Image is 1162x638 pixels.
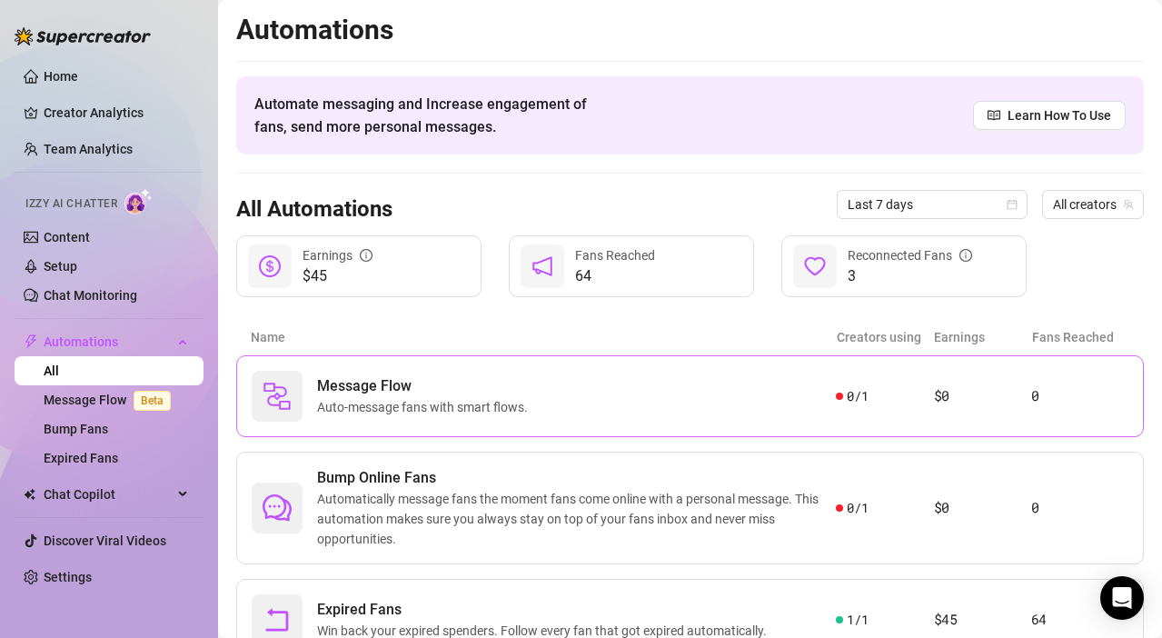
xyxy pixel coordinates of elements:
[44,451,118,465] a: Expired Fans
[236,13,1144,47] h2: Automations
[303,245,372,265] div: Earnings
[44,364,59,378] a: All
[1031,385,1128,407] article: 0
[44,69,78,84] a: Home
[837,327,934,347] article: Creators using
[44,259,77,274] a: Setup
[263,382,292,411] img: svg%3e
[44,570,92,584] a: Settings
[934,327,1031,347] article: Earnings
[263,605,292,634] span: rollback
[44,393,178,407] a: Message FlowBeta
[317,397,535,417] span: Auto-message fans with smart flows.
[1032,327,1129,347] article: Fans Reached
[575,248,655,263] span: Fans Reached
[44,98,189,127] a: Creator Analytics
[44,533,166,548] a: Discover Viral Videos
[848,245,972,265] div: Reconnected Fans
[1031,609,1128,631] article: 64
[847,498,868,518] span: 0 / 1
[44,480,173,509] span: Chat Copilot
[44,327,173,356] span: Automations
[263,493,292,523] span: comment
[848,191,1017,218] span: Last 7 days
[259,255,281,277] span: dollar
[804,255,826,277] span: heart
[251,327,837,347] article: Name
[847,610,868,630] span: 1 / 1
[1031,497,1128,519] article: 0
[1008,105,1111,125] span: Learn How To Use
[959,249,972,262] span: info-circle
[1100,576,1144,620] div: Open Intercom Messenger
[317,467,836,489] span: Bump Online Fans
[531,255,553,277] span: notification
[44,142,133,156] a: Team Analytics
[360,249,372,262] span: info-circle
[575,265,655,287] span: 64
[24,334,38,349] span: thunderbolt
[847,386,868,406] span: 0 / 1
[24,488,35,501] img: Chat Copilot
[44,230,90,244] a: Content
[254,93,604,138] span: Automate messaging and Increase engagement of fans, send more personal messages.
[303,265,372,287] span: $45
[134,391,171,411] span: Beta
[317,375,535,397] span: Message Flow
[988,109,1000,122] span: read
[317,489,836,549] span: Automatically message fans the moment fans come online with a personal message. This automation m...
[44,288,137,303] a: Chat Monitoring
[124,188,153,214] img: AI Chatter
[1007,199,1018,210] span: calendar
[934,609,1031,631] article: $45
[934,497,1031,519] article: $0
[236,195,392,224] h3: All Automations
[25,195,117,213] span: Izzy AI Chatter
[973,101,1126,130] a: Learn How To Use
[934,385,1031,407] article: $0
[1123,199,1134,210] span: team
[1053,191,1133,218] span: All creators
[15,27,151,45] img: logo-BBDzfeDw.svg
[44,422,108,436] a: Bump Fans
[317,599,774,621] span: Expired Fans
[848,265,972,287] span: 3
